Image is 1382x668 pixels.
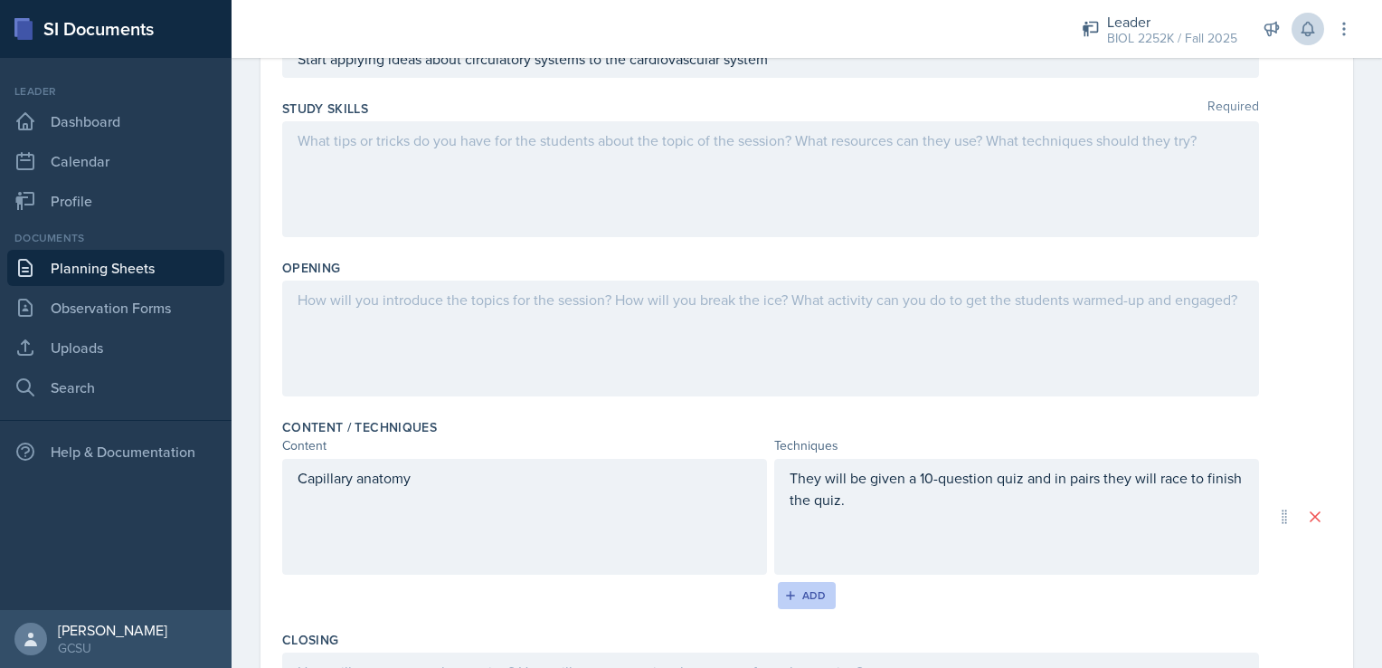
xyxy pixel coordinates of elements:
[7,369,224,406] a: Search
[790,467,1244,511] p: They will be given a 10-question quiz and in pairs they will race to finish the quiz.
[7,329,224,366] a: Uploads
[58,621,167,639] div: [PERSON_NAME]
[7,143,224,179] a: Calendar
[7,183,224,219] a: Profile
[282,436,767,455] div: Content
[7,103,224,139] a: Dashboard
[58,639,167,657] div: GCSU
[282,100,368,118] label: Study Skills
[7,434,224,470] div: Help & Documentation
[282,418,437,436] label: Content / Techniques
[7,83,224,100] div: Leader
[774,436,1259,455] div: Techniques
[298,467,752,489] p: Capillary anatomy
[298,48,1244,70] p: Start applying ideas about circulatory systems to the cardiovascular system
[1207,100,1259,118] span: Required
[788,588,827,603] div: Add
[1107,11,1237,33] div: Leader
[7,230,224,246] div: Documents
[7,250,224,286] a: Planning Sheets
[282,259,340,277] label: Opening
[1107,29,1237,48] div: BIOL 2252K / Fall 2025
[7,290,224,326] a: Observation Forms
[282,631,338,649] label: Closing
[778,582,837,609] button: Add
